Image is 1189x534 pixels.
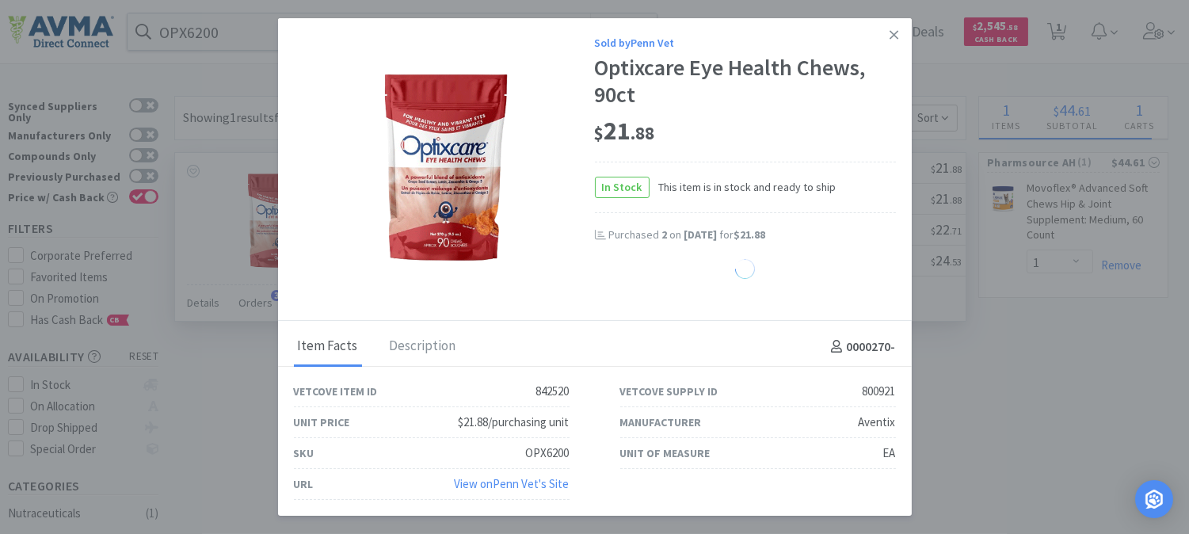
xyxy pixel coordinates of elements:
span: . 88 [631,122,655,144]
div: $21.88/purchasing unit [459,413,570,432]
div: Manufacturer [620,414,702,431]
span: In Stock [596,177,649,197]
div: Sold by Penn Vet [595,34,896,51]
div: Purchased on for [609,227,896,243]
div: 842520 [536,382,570,401]
span: This item is in stock and ready to ship [650,178,836,196]
h4: 0000270 - [825,337,896,357]
div: Unit of Measure [620,444,711,462]
div: EA [883,444,896,463]
div: Optixcare Eye Health Chews, 90ct [595,55,896,108]
div: Open Intercom Messenger [1135,480,1173,518]
span: [DATE] [684,227,718,242]
a: View onPenn Vet's Site [455,476,570,491]
span: $21.88 [734,227,766,242]
div: Aventix [859,413,896,432]
div: Item Facts [294,327,362,367]
div: Unit Price [294,414,350,431]
div: 800921 [863,382,896,401]
div: Description [386,327,460,367]
div: Vetcove Item ID [294,383,378,400]
div: URL [294,475,314,493]
span: 2 [662,227,668,242]
div: Vetcove Supply ID [620,383,718,400]
img: 675ecce21e7f41d581b3bfc764b9041b_800921.png [341,61,547,267]
span: 21 [595,115,655,147]
div: OPX6200 [526,444,570,463]
span: $ [595,122,604,144]
div: SKU [294,444,314,462]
